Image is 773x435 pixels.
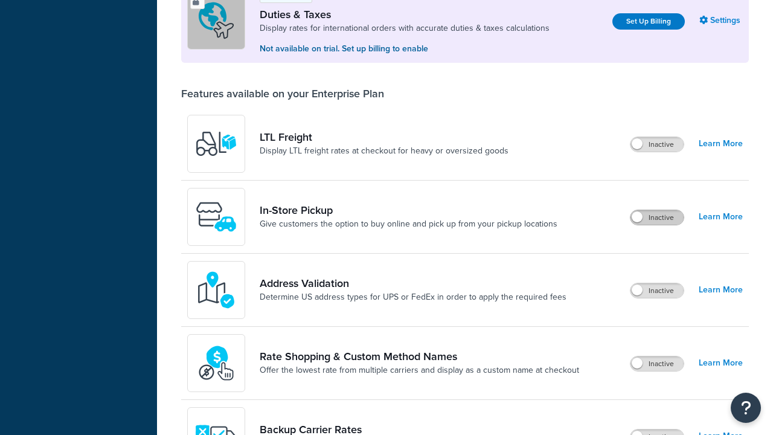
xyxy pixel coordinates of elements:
img: wfgcfpwTIucLEAAAAASUVORK5CYII= [195,196,237,238]
p: Not available on trial. Set up billing to enable [260,42,550,56]
label: Inactive [630,210,684,225]
a: Give customers the option to buy online and pick up from your pickup locations [260,218,557,230]
a: Set Up Billing [612,13,685,30]
a: Learn More [699,355,743,372]
a: Rate Shopping & Custom Method Names [260,350,579,363]
img: icon-duo-feat-rate-shopping-ecdd8bed.png [195,342,237,384]
div: Features available on your Enterprise Plan [181,87,384,100]
label: Inactive [630,356,684,371]
a: Offer the lowest rate from multiple carriers and display as a custom name at checkout [260,364,579,376]
label: Inactive [630,137,684,152]
a: In-Store Pickup [260,204,557,217]
img: y79ZsPf0fXUFUhFXDzUgf+ktZg5F2+ohG75+v3d2s1D9TjoU8PiyCIluIjV41seZevKCRuEjTPPOKHJsQcmKCXGdfprl3L4q7... [195,123,237,165]
a: Display rates for international orders with accurate duties & taxes calculations [260,22,550,34]
a: LTL Freight [260,130,508,144]
a: Duties & Taxes [260,8,550,21]
a: Display LTL freight rates at checkout for heavy or oversized goods [260,145,508,157]
a: Learn More [699,282,743,298]
a: Address Validation [260,277,566,290]
img: kIG8fy0lQAAAABJRU5ErkJggg== [195,269,237,311]
label: Inactive [630,283,684,298]
a: Determine US address types for UPS or FedEx in order to apply the required fees [260,291,566,303]
a: Learn More [699,208,743,225]
a: Settings [699,12,743,29]
button: Open Resource Center [731,393,761,423]
a: Learn More [699,135,743,152]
